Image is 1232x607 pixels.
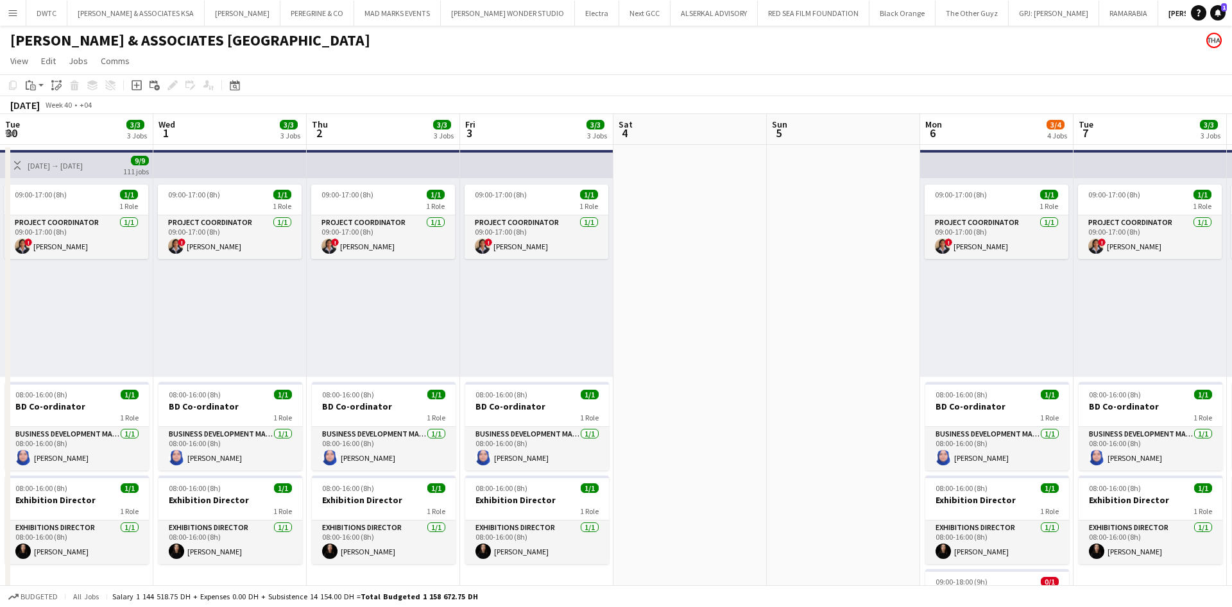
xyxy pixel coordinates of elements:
[463,126,475,140] span: 3
[280,131,300,140] div: 3 Jobs
[427,190,445,199] span: 1/1
[1079,476,1222,564] div: 08:00-16:00 (8h)1/1Exhibition Director1 RoleExhibitions Director1/108:00-16:00 (8h)[PERSON_NAME]
[280,1,354,26] button: PEREGRINE & CO
[925,382,1069,470] app-job-card: 08:00-16:00 (8h)1/1BD Co-ordinator1 RoleBusiness Development Manager1/108:00-16:00 (8h)[PERSON_NAME]
[41,55,56,67] span: Edit
[168,190,220,199] span: 09:00-17:00 (8h)
[5,119,20,130] span: Tue
[945,238,952,246] span: !
[1077,126,1093,140] span: 7
[322,390,374,399] span: 08:00-16:00 (8h)
[925,185,1068,259] div: 09:00-17:00 (8h)1/11 RoleProject Coordinator1/109:00-17:00 (8h)![PERSON_NAME]
[619,119,633,130] span: Sat
[64,53,93,69] a: Jobs
[80,100,92,110] div: +04
[1098,238,1106,246] span: !
[26,1,67,26] button: DWTC
[772,119,787,130] span: Sun
[465,382,609,470] app-job-card: 08:00-16:00 (8h)1/1BD Co-ordinator1 RoleBusiness Development Manager1/108:00-16:00 (8h)[PERSON_NAME]
[1079,427,1222,470] app-card-role: Business Development Manager1/108:00-16:00 (8h)[PERSON_NAME]
[71,592,101,601] span: All jobs
[312,494,456,506] h3: Exhibition Director
[1194,483,1212,493] span: 1/1
[15,390,67,399] span: 08:00-16:00 (8h)
[158,401,302,412] h3: BD Co-ordinator
[925,476,1069,564] app-job-card: 08:00-16:00 (8h)1/1Exhibition Director1 RoleExhibitions Director1/108:00-16:00 (8h)[PERSON_NAME]
[1079,520,1222,564] app-card-role: Exhibitions Director1/108:00-16:00 (8h)[PERSON_NAME]
[280,120,298,129] span: 3/3
[157,126,175,140] span: 1
[158,427,302,470] app-card-role: Business Development Manager1/108:00-16:00 (8h)[PERSON_NAME]
[1040,413,1059,422] span: 1 Role
[1221,3,1227,12] span: 1
[273,413,292,422] span: 1 Role
[354,1,441,26] button: MAD MARKS EVENTS
[273,506,292,516] span: 1 Role
[120,506,139,516] span: 1 Role
[312,382,456,470] app-job-card: 08:00-16:00 (8h)1/1BD Co-ordinator1 RoleBusiness Development Manager1/108:00-16:00 (8h)[PERSON_NAME]
[925,119,942,130] span: Mon
[273,190,291,199] span: 1/1
[120,190,138,199] span: 1/1
[119,201,138,211] span: 1 Role
[121,483,139,493] span: 1/1
[1193,201,1211,211] span: 1 Role
[6,590,60,604] button: Budgeted
[475,190,527,199] span: 09:00-17:00 (8h)
[475,390,527,399] span: 08:00-16:00 (8h)
[5,520,149,564] app-card-role: Exhibitions Director1/108:00-16:00 (8h)[PERSON_NAME]
[169,483,221,493] span: 08:00-16:00 (8h)
[1047,120,1065,129] span: 3/4
[15,190,67,199] span: 09:00-17:00 (8h)
[312,119,328,130] span: Thu
[311,215,455,259] app-card-role: Project Coordinator1/109:00-17:00 (8h)![PERSON_NAME]
[5,382,149,470] app-job-card: 08:00-16:00 (8h)1/1BD Co-ordinator1 RoleBusiness Development Manager1/108:00-16:00 (8h)[PERSON_NAME]
[935,190,987,199] span: 09:00-17:00 (8h)
[158,382,302,470] div: 08:00-16:00 (8h)1/1BD Co-ordinator1 RoleBusiness Development Manager1/108:00-16:00 (8h)[PERSON_NAME]
[465,494,609,506] h3: Exhibition Director
[126,120,144,129] span: 3/3
[1078,185,1222,259] div: 09:00-17:00 (8h)1/11 RoleProject Coordinator1/109:00-17:00 (8h)![PERSON_NAME]
[869,1,936,26] button: Black Orange
[671,1,758,26] button: ALSERKAL ADVISORY
[925,401,1069,412] h3: BD Co-ordinator
[1200,120,1218,129] span: 3/3
[427,506,445,516] span: 1 Role
[1193,506,1212,516] span: 1 Role
[112,592,478,601] div: Salary 1 144 518.75 DH + Expenses 0.00 DH + Subsistence 14 154.00 DH =
[441,1,575,26] button: [PERSON_NAME] WONDER STUDIO
[1079,494,1222,506] h3: Exhibition Director
[1210,5,1226,21] a: 1
[579,201,598,211] span: 1 Role
[1047,131,1067,140] div: 4 Jobs
[475,483,527,493] span: 08:00-16:00 (8h)
[925,520,1069,564] app-card-role: Exhibitions Director1/108:00-16:00 (8h)[PERSON_NAME]
[1039,201,1058,211] span: 1 Role
[158,476,302,564] app-job-card: 08:00-16:00 (8h)1/1Exhibition Director1 RoleExhibitions Director1/108:00-16:00 (8h)[PERSON_NAME]
[1040,190,1058,199] span: 1/1
[1089,390,1141,399] span: 08:00-16:00 (8h)
[158,494,302,506] h3: Exhibition Director
[5,476,149,564] app-job-card: 08:00-16:00 (8h)1/1Exhibition Director1 RoleExhibitions Director1/108:00-16:00 (8h)[PERSON_NAME]
[1079,401,1222,412] h3: BD Co-ordinator
[1078,215,1222,259] app-card-role: Project Coordinator1/109:00-17:00 (8h)![PERSON_NAME]
[575,1,619,26] button: Electra
[42,100,74,110] span: Week 40
[312,476,456,564] div: 08:00-16:00 (8h)1/1Exhibition Director1 RoleExhibitions Director1/108:00-16:00 (8h)[PERSON_NAME]
[311,185,455,259] app-job-card: 09:00-17:00 (8h)1/11 RoleProject Coordinator1/109:00-17:00 (8h)![PERSON_NAME]
[4,185,148,259] app-job-card: 09:00-17:00 (8h)1/11 RoleProject Coordinator1/109:00-17:00 (8h)![PERSON_NAME]
[273,201,291,211] span: 1 Role
[465,427,609,470] app-card-role: Business Development Manager1/108:00-16:00 (8h)[PERSON_NAME]
[178,238,185,246] span: !
[1079,382,1222,470] div: 08:00-16:00 (8h)1/1BD Co-ordinator1 RoleBusiness Development Manager1/108:00-16:00 (8h)[PERSON_NAME]
[123,165,149,176] div: 111 jobs
[158,215,302,259] app-card-role: Project Coordinator1/109:00-17:00 (8h)![PERSON_NAME]
[158,520,302,564] app-card-role: Exhibitions Director1/108:00-16:00 (8h)[PERSON_NAME]
[158,185,302,259] app-job-card: 09:00-17:00 (8h)1/11 RoleProject Coordinator1/109:00-17:00 (8h)![PERSON_NAME]
[427,390,445,399] span: 1/1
